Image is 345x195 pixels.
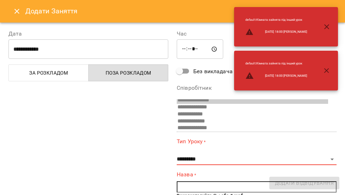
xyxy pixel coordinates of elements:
li: default : Кімната зайнята під інший урок [240,58,313,69]
li: [DATE] 18:00 [PERSON_NAME] [240,25,313,39]
h6: Додати Заняття [25,6,337,17]
label: Дата [8,31,168,37]
label: Співробітник [177,85,337,91]
label: Назва [177,171,337,179]
span: Поза розкладом [93,69,164,77]
span: За розкладом [13,69,84,77]
label: Тип Уроку [177,138,337,146]
span: Без викладача [193,67,233,76]
button: За розкладом [8,64,89,81]
button: Close [8,3,25,20]
label: Час [177,31,337,37]
button: Поза розкладом [88,64,169,81]
li: [DATE] 18:00 [PERSON_NAME] [240,69,313,83]
li: default : Кімната зайнята під інший урок [240,15,313,25]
